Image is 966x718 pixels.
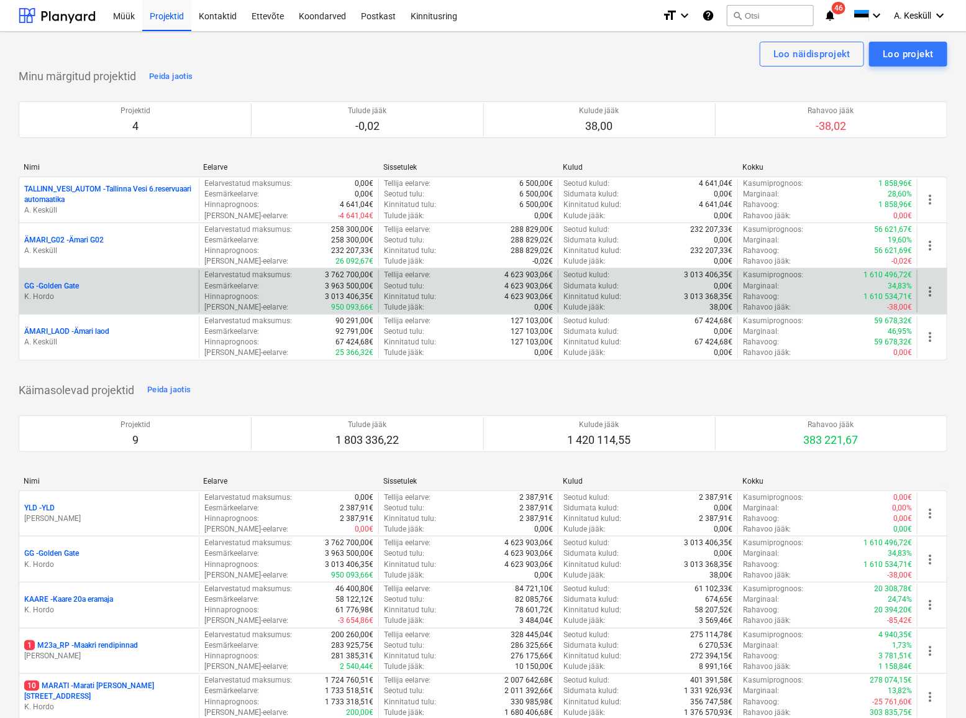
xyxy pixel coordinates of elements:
p: Seotud tulu : [384,189,424,200]
p: Eesmärkeelarve : [204,503,259,513]
p: 0,00€ [714,503,732,513]
p: Rahavoog : [743,200,779,210]
p: 3 013 406,35€ [325,559,373,570]
p: Eesmärkeelarve : [204,548,259,559]
p: -38,02 [808,119,854,134]
p: [PERSON_NAME]-eelarve : [204,524,288,535]
p: 258 300,00€ [331,224,373,235]
iframe: Chat Widget [904,658,966,718]
p: Tellija eelarve : [384,178,431,189]
p: Seotud kulud : [563,270,609,280]
p: Kasumiprognoos : [743,178,803,189]
div: YLD -YLD[PERSON_NAME] [24,503,194,524]
p: 1 858,96€ [878,200,912,210]
div: Kokku [743,163,913,172]
p: Tulude jääk [348,106,386,116]
p: 1 610 496,72€ [863,270,912,280]
p: -0,02€ [532,256,553,267]
p: 25 366,32€ [335,347,373,358]
p: 0,00€ [893,513,912,524]
span: more_vert [923,597,937,612]
i: keyboard_arrow_down [869,8,884,23]
p: 232 207,33€ [331,246,373,256]
p: [PERSON_NAME]-eelarve : [204,302,288,313]
p: Hinnaprognoos : [204,246,259,256]
p: 0,00€ [714,256,732,267]
p: Marginaal : [743,594,779,605]
p: Marginaal : [743,189,779,200]
p: Seotud tulu : [384,548,424,559]
p: Kinnitatud tulu : [384,292,436,302]
span: 46 [832,2,845,14]
p: 3 963 500,00€ [325,548,373,559]
p: 3 013 406,35€ [684,538,732,548]
p: Kasumiprognoos : [743,316,803,326]
p: Seotud kulud : [563,178,609,189]
p: 258 300,00€ [331,235,373,246]
p: ÄMARI_G02 - Ämari G02 [24,235,104,246]
p: Eelarvestatud maksumus : [204,538,292,548]
p: 0,00€ [534,302,553,313]
p: 0,00€ [355,178,373,189]
p: Seotud tulu : [384,503,424,513]
button: Peida jaotis [146,67,196,86]
p: K. Hordo [24,292,194,302]
p: [PERSON_NAME] [24,651,194,661]
p: Kasumiprognoos : [743,492,803,503]
p: 4 623 903,06€ [504,292,553,302]
p: Rahavoog : [743,292,779,302]
p: 674,65€ [705,594,732,605]
p: 4 623 903,06€ [504,548,553,559]
div: Loo projekt [883,46,934,62]
p: Tellija eelarve : [384,224,431,235]
p: Kinnitatud tulu : [384,200,436,210]
i: Abikeskus [702,8,714,23]
p: 2 387,91€ [519,503,553,513]
p: 46,95% [888,326,912,337]
p: A. Kesküll [24,246,194,256]
p: 92 791,00€ [335,326,373,337]
p: Seotud kulud : [563,492,609,503]
i: keyboard_arrow_down [677,8,692,23]
p: Seotud tulu : [384,326,424,337]
p: 0,00€ [534,347,553,358]
p: Tellija eelarve : [384,492,431,503]
p: 67 424,68€ [695,316,732,326]
p: 127 103,00€ [511,316,553,326]
p: 6 500,00€ [519,200,553,210]
p: A. Kesküll [24,205,194,216]
button: Peida jaotis [144,380,194,400]
p: 59 678,32€ [874,337,912,347]
p: 3 963 500,00€ [325,281,373,292]
p: 0,00€ [714,235,732,246]
p: 26 092,67€ [335,256,373,267]
div: Peida jaotis [147,383,191,397]
p: Hinnaprognoos : [204,513,259,524]
div: Loo näidisprojekt [773,46,850,62]
p: Kinnitatud kulud : [563,337,621,347]
p: 0,00€ [714,347,732,358]
div: Kulud [563,477,732,486]
p: Projektid [121,106,150,116]
p: 38,00€ [709,570,732,581]
p: Tulude jääk : [384,524,424,535]
p: 84 721,10€ [515,584,553,594]
p: -0,02 [348,119,386,134]
div: TALLINN_VESI_AUTOM -Tallinna Vesi 6.reservuaari automaatikaA. Kesküll [24,184,194,216]
p: 56 621,69€ [874,246,912,256]
p: 58 122,12€ [335,594,373,605]
p: 3 762 700,00€ [325,538,373,548]
p: 127 103,00€ [511,326,553,337]
div: 10MARATI -Marati [PERSON_NAME] [STREET_ADDRESS]K. Hordo [24,681,194,712]
span: 10 [24,681,39,691]
p: 0,00€ [714,281,732,292]
p: Kinnitatud kulud : [563,513,621,524]
p: YLD - YLD [24,503,55,513]
p: Eelarvestatud maksumus : [204,492,292,503]
p: -4 641,04€ [338,211,373,221]
p: 0,00€ [534,524,553,535]
p: 0,00€ [714,189,732,200]
span: more_vert [923,643,937,658]
div: KAARE -Kaare 20a eramajaK. Hordo [24,594,194,615]
p: 20 308,78€ [874,584,912,594]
